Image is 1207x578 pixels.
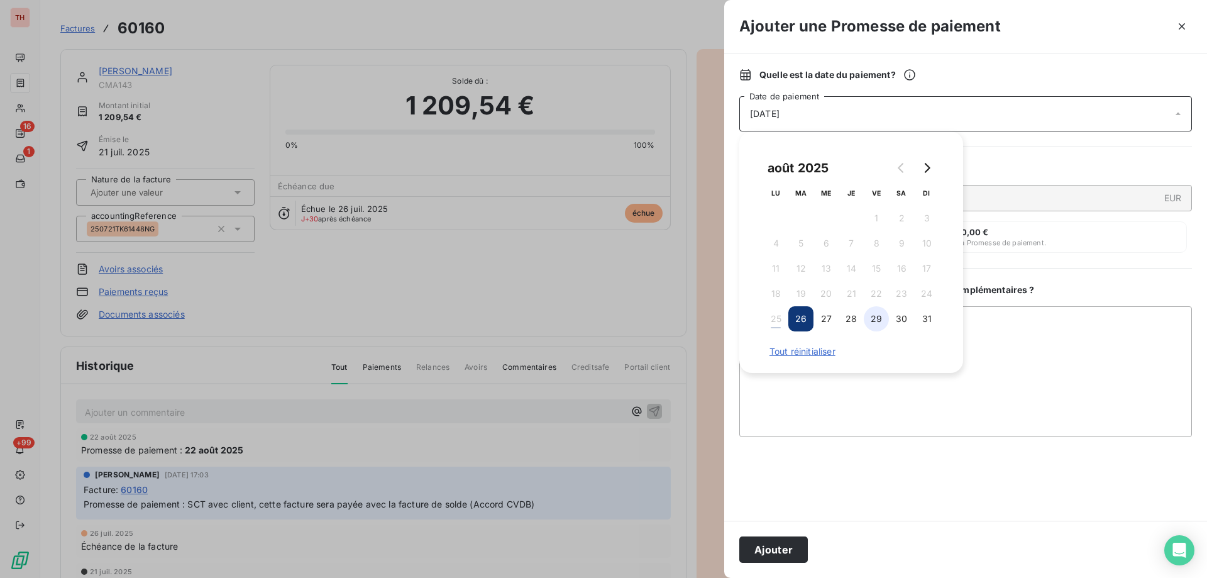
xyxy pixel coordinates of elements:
button: Ajouter [739,536,808,563]
button: 20 [813,281,839,306]
button: 23 [889,281,914,306]
button: 29 [864,306,889,331]
button: 21 [839,281,864,306]
button: 18 [763,281,788,306]
button: 26 [788,306,813,331]
button: 4 [763,231,788,256]
h3: Ajouter une Promesse de paiement [739,15,1001,38]
button: 5 [788,231,813,256]
span: Tout réinitialiser [769,345,933,358]
button: 25 [763,306,788,331]
button: 6 [813,231,839,256]
button: 7 [839,231,864,256]
button: 8 [864,231,889,256]
th: dimanche [914,181,939,206]
th: mercredi [813,181,839,206]
button: 28 [839,306,864,331]
th: vendredi [864,181,889,206]
button: 27 [813,306,839,331]
button: 17 [914,256,939,281]
button: 10 [914,231,939,256]
div: Open Intercom Messenger [1164,535,1194,565]
th: samedi [889,181,914,206]
button: 30 [889,306,914,331]
button: 3 [914,206,939,231]
button: 1 [864,206,889,231]
th: mardi [788,181,813,206]
button: 9 [889,231,914,256]
button: 31 [914,306,939,331]
button: 11 [763,256,788,281]
span: 0,00 € [961,227,989,237]
button: 22 [864,281,889,306]
button: Go to previous month [889,155,914,181]
th: lundi [763,181,788,206]
button: 24 [914,281,939,306]
button: Go to next month [914,155,939,181]
span: [DATE] [750,108,780,120]
button: 14 [839,256,864,281]
th: jeudi [839,181,864,206]
button: 2 [889,206,914,231]
button: 12 [788,256,813,281]
button: 16 [889,256,914,281]
div: août 2025 [763,158,833,178]
span: Quelle est la date du paiement ? [759,69,916,81]
button: 19 [788,281,813,306]
button: 13 [813,256,839,281]
button: 15 [864,256,889,281]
